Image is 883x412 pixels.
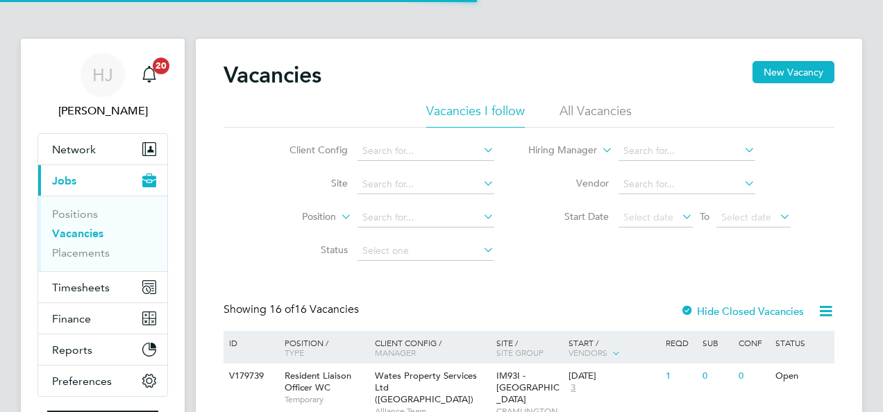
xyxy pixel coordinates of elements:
div: V179739 [226,363,274,389]
span: 3 [569,382,578,394]
span: Select date [623,211,673,223]
span: 16 of [269,302,294,316]
input: Search for... [358,208,494,228]
li: All Vacancies [560,103,632,128]
a: 20 [135,53,163,97]
span: IM93I - [GEOGRAPHIC_DATA] [496,370,560,405]
button: Reports [38,334,167,365]
span: Jobs [52,174,76,187]
input: Search for... [358,141,494,161]
div: 0 [699,363,735,389]
div: Sub [699,331,735,354]
span: Select date [721,211,771,223]
button: Finance [38,303,167,334]
div: 1 [662,363,698,389]
div: Client Config / [371,331,493,364]
div: Status [772,331,832,354]
a: HJ[PERSON_NAME] [37,53,168,119]
span: Wates Property Services Ltd ([GEOGRAPHIC_DATA]) [375,370,477,405]
label: Position [256,210,336,224]
span: Vendors [569,347,607,358]
label: Site [268,177,348,189]
span: HJ [92,66,113,84]
a: Placements [52,246,110,259]
span: Manager [375,347,416,358]
span: 16 Vacancies [269,302,359,316]
span: Holly Jones [37,103,168,119]
li: Vacancies I follow [426,103,525,128]
div: 0 [735,363,771,389]
input: Select one [358,241,494,261]
div: Open [772,363,832,389]
label: Hide Closed Vacancies [680,304,804,318]
label: Start Date [529,210,609,223]
h2: Vacancies [224,61,321,89]
div: Conf [735,331,771,354]
button: New Vacancy [752,61,834,83]
div: Start / [565,331,662,366]
div: Showing [224,302,362,317]
span: Resident Liaison Officer WC [285,370,351,393]
button: Preferences [38,366,167,396]
input: Search for... [619,175,755,194]
span: 20 [153,58,169,74]
label: Client Config [268,144,348,156]
div: [DATE] [569,370,659,382]
label: Vendor [529,177,609,189]
span: Temporary [285,394,368,405]
input: Search for... [619,141,755,161]
a: Positions [52,207,98,221]
span: Reports [52,343,92,357]
button: Timesheets [38,272,167,302]
button: Jobs [38,165,167,196]
div: Reqd [662,331,698,354]
span: Finance [52,312,91,325]
span: Preferences [52,375,112,388]
label: Status [268,243,348,256]
a: Vacancies [52,227,103,240]
span: Type [285,347,304,358]
label: Hiring Manager [517,144,597,157]
div: ID [226,331,274,354]
button: Network [38,134,167,164]
div: Jobs [38,196,167,271]
span: Site Group [496,347,544,358]
span: To [696,207,714,225]
span: Network [52,143,96,156]
span: Timesheets [52,281,110,294]
input: Search for... [358,175,494,194]
div: Site / [493,331,566,364]
div: Position / [274,331,371,364]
